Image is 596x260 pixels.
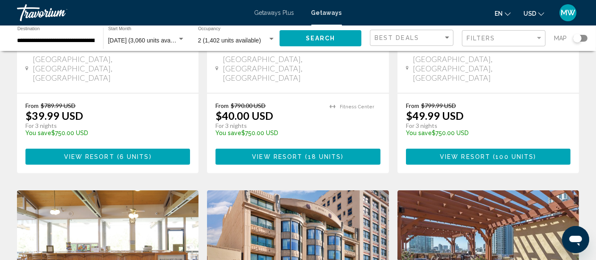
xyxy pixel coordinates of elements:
[302,154,344,161] span: ( )
[495,7,511,20] button: Change language
[406,102,419,109] span: From
[523,7,544,20] button: Change currency
[406,149,571,164] button: View Resort(100 units)
[223,54,381,82] span: [GEOGRAPHIC_DATA], [GEOGRAPHIC_DATA], [GEOGRAPHIC_DATA]
[25,102,39,109] span: From
[306,35,336,42] span: Search
[280,30,361,46] button: Search
[252,154,302,161] span: View Resort
[413,54,571,82] span: [GEOGRAPHIC_DATA], [GEOGRAPHIC_DATA], [GEOGRAPHIC_DATA]
[198,37,261,44] span: 2 (1,402 units available)
[17,4,246,21] a: Travorium
[311,9,342,16] a: Getaways
[523,10,536,17] span: USD
[440,154,490,161] span: View Resort
[64,154,115,161] span: View Resort
[215,149,380,164] button: View Resort(18 units)
[467,35,495,42] span: Filters
[25,130,51,136] span: You save
[115,154,152,161] span: ( )
[215,102,229,109] span: From
[406,109,464,122] p: $49.99 USD
[215,130,241,136] span: You save
[215,122,321,130] p: For 3 nights
[375,34,451,42] mat-select: Sort by
[406,122,562,130] p: For 3 nights
[462,30,546,47] button: Filter
[215,130,321,136] p: $750.00 USD
[554,32,567,44] span: Map
[231,102,266,109] span: $790.00 USD
[495,10,503,17] span: en
[308,154,341,161] span: 18 units
[490,154,536,161] span: ( )
[41,102,76,109] span: $789.99 USD
[406,130,562,136] p: $750.00 USD
[406,130,432,136] span: You save
[255,9,294,16] a: Getaways Plus
[561,8,575,17] span: MW
[33,54,190,82] span: [GEOGRAPHIC_DATA], [GEOGRAPHIC_DATA], [GEOGRAPHIC_DATA]
[340,104,374,110] span: Fitness Center
[215,109,273,122] p: $40.00 USD
[375,34,419,41] span: Best Deals
[562,226,589,253] iframe: Button to launch messaging window
[495,154,534,161] span: 100 units
[25,149,190,164] button: View Resort(6 units)
[421,102,456,109] span: $799.99 USD
[557,4,579,22] button: User Menu
[120,154,149,161] span: 6 units
[108,37,187,44] span: [DATE] (3,060 units available)
[25,130,182,136] p: $750.00 USD
[25,122,182,130] p: For 3 nights
[25,109,83,122] p: $39.99 USD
